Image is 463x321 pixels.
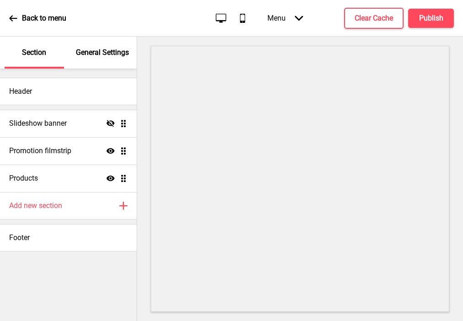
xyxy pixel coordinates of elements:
[9,201,62,211] h4: Add new section
[408,9,454,28] button: Publish
[355,13,393,23] h4: Clear Cache
[9,146,71,156] h4: Promotion filmstrip
[258,5,312,32] div: Menu
[344,8,404,29] button: Clear Cache
[9,173,38,183] h4: Products
[9,6,66,31] a: Back to menu
[22,48,46,58] p: Section
[9,233,30,243] h4: Footer
[419,13,443,23] h4: Publish
[9,86,32,96] h4: Header
[9,118,67,128] h4: Slideshow banner
[76,48,129,58] p: General Settings
[22,13,66,23] p: Back to menu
